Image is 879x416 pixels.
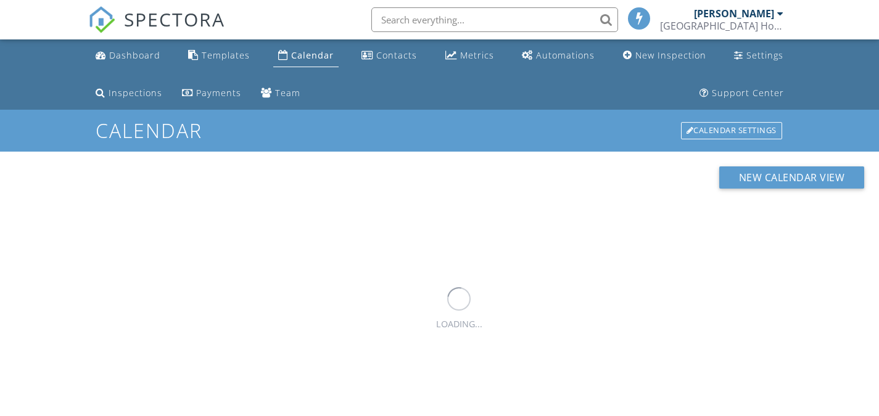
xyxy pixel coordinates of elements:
button: New Calendar View [719,166,865,189]
input: Search everything... [371,7,618,32]
a: Inspections [91,82,167,105]
div: Settings [746,49,783,61]
div: Inspections [109,87,162,99]
a: Contacts [357,44,422,67]
span: SPECTORA [124,6,225,32]
div: Team [275,87,300,99]
a: Dashboard [91,44,165,67]
a: SPECTORA [88,17,225,43]
img: The Best Home Inspection Software - Spectora [88,6,115,33]
a: Calendar [273,44,339,67]
a: Templates [183,44,255,67]
div: [PERSON_NAME] [694,7,774,20]
div: New Inspection [635,49,706,61]
a: Automations (Basic) [517,44,600,67]
div: Support Center [712,87,784,99]
div: Calendar Settings [681,122,782,139]
a: Calendar Settings [680,121,783,141]
a: Support Center [695,82,789,105]
div: Contacts [376,49,417,61]
div: Automations [536,49,595,61]
div: Payments [196,87,241,99]
div: Templates [202,49,250,61]
a: Settings [729,44,788,67]
div: Calendar [291,49,334,61]
a: Payments [177,82,246,105]
div: Dashboard [109,49,160,61]
div: South Central PA Home Inspection Co. Inc. [660,20,783,32]
h1: Calendar [96,120,783,141]
div: LOADING... [436,317,482,331]
a: Metrics [440,44,499,67]
a: New Inspection [618,44,711,67]
div: Metrics [460,49,494,61]
a: Team [256,82,305,105]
